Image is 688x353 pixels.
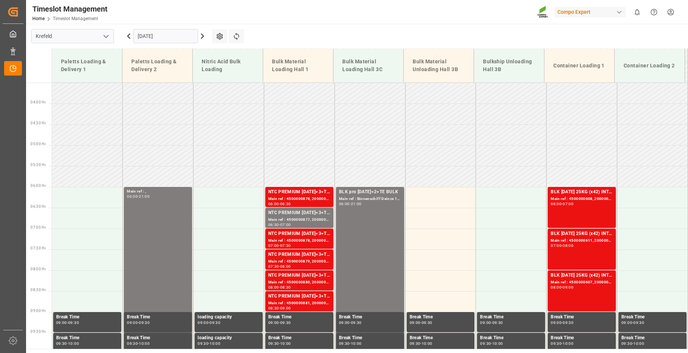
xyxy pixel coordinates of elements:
[491,342,492,345] div: -
[339,321,350,324] div: 09:00
[127,195,138,198] div: 06:00
[480,334,542,342] div: Break Time
[31,121,46,125] span: 04:30 Hr
[563,321,573,324] div: 09:30
[646,4,662,20] button: Help Center
[551,321,561,324] div: 09:00
[554,7,626,18] div: Compo Expert
[268,321,279,324] div: 09:00
[268,279,330,286] div: Main ref : 4500000880, 2000000854
[198,334,260,342] div: loading capacity
[31,330,46,334] span: 09:30 Hr
[563,202,573,206] div: 07:00
[561,286,563,289] div: -
[280,265,291,268] div: 08:00
[56,334,118,342] div: Break Time
[268,265,279,268] div: 07:30
[139,321,150,324] div: 09:30
[56,314,118,321] div: Break Time
[133,29,198,43] input: DD.MM.YYYY
[268,251,330,258] div: NTC PREMIUM [DATE]+3+TE BULK
[280,202,291,206] div: 06:30
[127,342,138,345] div: 09:30
[268,202,279,206] div: 06:00
[551,230,613,238] div: BLK [DATE] 25KG (x42) INT MTO
[632,342,633,345] div: -
[420,321,421,324] div: -
[279,202,280,206] div: -
[280,306,291,310] div: 09:00
[56,342,67,345] div: 09:30
[58,55,116,76] div: Paletts Loading & Delivery 1
[621,342,632,345] div: 09:30
[268,272,330,279] div: NTC PREMIUM [DATE]+3+TE BULK
[138,342,139,345] div: -
[551,314,613,321] div: Break Time
[551,188,613,196] div: BLK [DATE] 25KG (x42) INT MTO
[480,342,491,345] div: 09:30
[208,342,209,345] div: -
[551,279,613,286] div: Main ref : 4500000607, 2000000557
[621,321,632,324] div: 09:00
[100,31,111,42] button: open menu
[127,334,189,342] div: Break Time
[198,321,208,324] div: 09:00
[632,321,633,324] div: -
[268,293,330,300] div: NTC PREMIUM [DATE]+3+TE BULK
[128,55,186,76] div: Paletts Loading & Delivery 2
[410,314,472,321] div: Break Time
[339,342,350,345] div: 09:30
[561,342,563,345] div: -
[68,342,79,345] div: 10:00
[31,204,46,209] span: 06:30 Hr
[280,342,291,345] div: 10:00
[629,4,646,20] button: show 0 new notifications
[410,342,420,345] div: 09:30
[554,5,629,19] button: Compo Expert
[31,29,114,43] input: Type to search/select
[32,16,45,21] a: Home
[280,321,291,324] div: 09:30
[280,286,291,289] div: 08:30
[31,225,46,229] span: 07:00 Hr
[492,321,503,324] div: 09:30
[31,288,46,292] span: 08:30 Hr
[422,342,432,345] div: 10:00
[621,334,684,342] div: Break Time
[563,342,573,345] div: 10:00
[268,217,330,223] div: Main ref : 4500000877, 2000000854
[127,188,189,195] div: Main ref : ,
[198,342,208,345] div: 09:30
[268,188,330,196] div: NTC PREMIUM [DATE]+3+TE BULK
[268,314,330,321] div: Break Time
[339,334,401,342] div: Break Time
[279,244,280,247] div: -
[279,223,280,226] div: -
[551,334,613,342] div: Break Time
[339,196,401,202] div: Main ref : Binnenschiff Deinze 1/2,
[492,342,503,345] div: 10:00
[138,321,139,324] div: -
[551,342,561,345] div: 09:30
[563,244,573,247] div: 08:00
[31,142,46,146] span: 05:00 Hr
[410,55,468,76] div: Bulk Material Unloading Hall 3B
[68,321,79,324] div: 09:30
[199,55,257,76] div: Nitric Acid Bulk Loading
[480,55,538,76] div: Bulkship Unloading Hall 3B
[279,286,280,289] div: -
[138,195,139,198] div: -
[561,244,563,247] div: -
[127,321,138,324] div: 09:00
[268,342,279,345] div: 09:30
[351,202,362,206] div: 21:00
[339,202,350,206] div: 06:00
[551,238,613,244] div: Main ref : 4500000611, 2000000557
[31,267,46,271] span: 08:00 Hr
[350,202,351,206] div: -
[339,188,401,196] div: BLK pro [DATE]+2+TE BULK
[279,265,280,268] div: -
[269,55,327,76] div: Bulk Material Loading Hall 1
[351,321,362,324] div: 09:30
[208,321,209,324] div: -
